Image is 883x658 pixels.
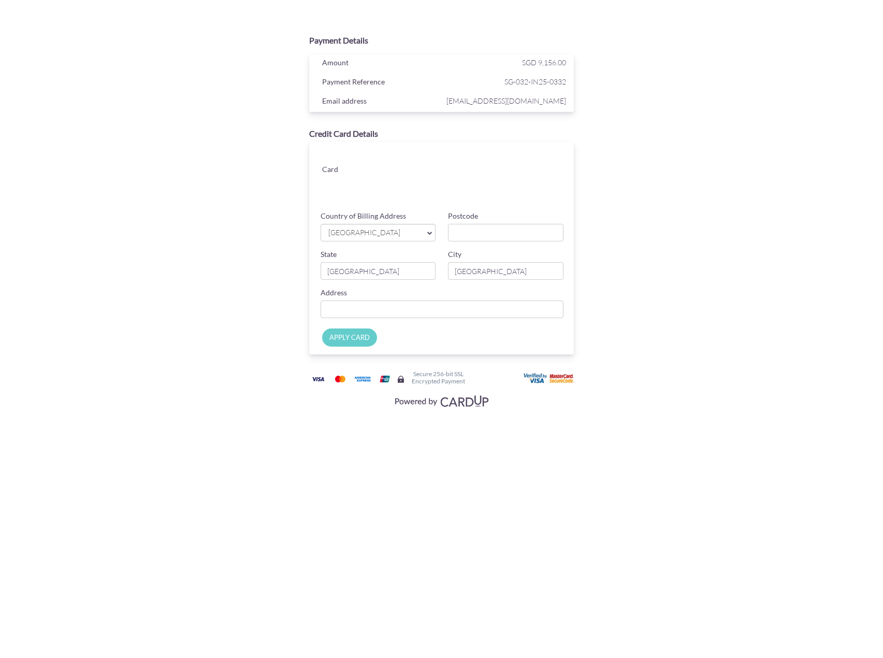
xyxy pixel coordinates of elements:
iframe: Secure card expiration date input frame [387,175,475,194]
div: Credit Card Details [309,128,574,140]
img: Mastercard [330,373,351,385]
div: Email address [314,94,444,110]
span: SGD 9,156.00 [522,58,566,67]
div: Payment Reference [314,75,444,91]
h6: Secure 256-bit SSL Encrypted Payment [412,370,465,384]
label: Postcode [448,211,478,221]
span: SG-032-IN25-0332 [444,75,566,88]
img: Visa [308,373,328,385]
div: Amount [314,56,444,71]
input: APPLY CARD [322,328,377,347]
iframe: Secure card security code input frame [476,175,564,194]
div: Payment Details [309,35,574,47]
label: Address [321,288,347,298]
img: American Express [352,373,373,385]
span: [EMAIL_ADDRESS][DOMAIN_NAME] [444,94,566,107]
img: Secure lock [397,375,405,383]
iframe: Secure card number input frame [387,152,564,171]
a: [GEOGRAPHIC_DATA] [321,224,436,241]
img: Union Pay [374,373,395,385]
img: User card [524,373,575,384]
label: State [321,249,337,260]
label: City [448,249,461,260]
span: [GEOGRAPHIC_DATA] [327,227,419,238]
div: Card [314,163,379,178]
label: Country of Billing Address [321,211,406,221]
img: Visa, Mastercard [389,391,493,410]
